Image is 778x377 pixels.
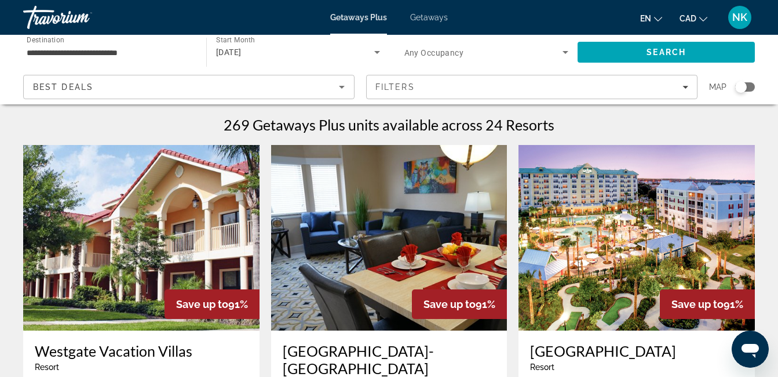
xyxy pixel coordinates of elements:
[271,145,507,331] img: Silver Lake Resort-Silver Points
[640,14,651,23] span: en
[27,46,191,60] input: Select destination
[283,342,496,377] a: [GEOGRAPHIC_DATA]-[GEOGRAPHIC_DATA]
[530,362,554,372] span: Resort
[578,42,755,63] button: Search
[530,342,743,360] a: [GEOGRAPHIC_DATA]
[27,35,64,43] span: Destination
[330,13,387,22] a: Getaways Plus
[216,48,242,57] span: [DATE]
[33,80,345,94] mat-select: Sort by
[216,36,255,44] span: Start Month
[680,14,696,23] span: CAD
[23,2,139,32] a: Travorium
[176,298,228,310] span: Save up to
[366,75,697,99] button: Filters
[725,5,755,30] button: User Menu
[732,331,769,368] iframe: Button to launch messaging window
[660,289,755,319] div: 91%
[404,48,464,57] span: Any Occupancy
[412,289,507,319] div: 91%
[33,82,93,92] span: Best Deals
[165,289,260,319] div: 91%
[410,13,448,22] a: Getaways
[375,82,415,92] span: Filters
[23,145,260,331] img: Westgate Vacation Villas
[646,48,686,57] span: Search
[640,10,662,27] button: Change language
[671,298,724,310] span: Save up to
[680,10,707,27] button: Change currency
[224,116,554,133] h1: 269 Getaways Plus units available across 24 Resorts
[423,298,476,310] span: Save up to
[35,342,248,360] a: Westgate Vacation Villas
[709,79,726,95] span: Map
[518,145,755,331] img: Calypso Cay Resort
[35,362,59,372] span: Resort
[732,12,747,23] span: NK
